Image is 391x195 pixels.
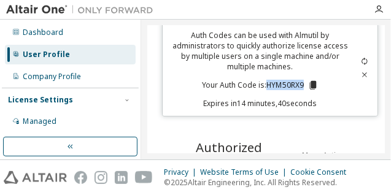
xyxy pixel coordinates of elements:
span: Authorized Machines (353) [169,139,289,173]
div: Website Terms of Use [200,167,290,177]
img: youtube.svg [135,171,153,184]
div: Dashboard [23,28,63,37]
p: Expires in 14 minutes, 40 seconds [170,98,350,109]
div: Cookie Consent [290,167,354,177]
p: Auth Codes can be used with Almutil by administrators to quickly authorize license access by mult... [170,30,350,72]
p: Your Auth Code is: HYM50RX9 [202,80,319,91]
img: altair_logo.svg [4,171,67,184]
div: Company Profile [23,72,81,82]
p: © 2025 Altair Engineering, Inc. All Rights Reserved. [164,177,354,188]
img: facebook.svg [74,171,87,184]
button: More Actions [301,151,360,161]
div: User Profile [23,50,70,59]
div: License Settings [8,95,73,105]
img: Altair One [6,4,160,16]
div: Privacy [164,167,200,177]
img: linkedin.svg [115,171,128,184]
div: Managed [23,117,56,126]
img: instagram.svg [95,171,107,184]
